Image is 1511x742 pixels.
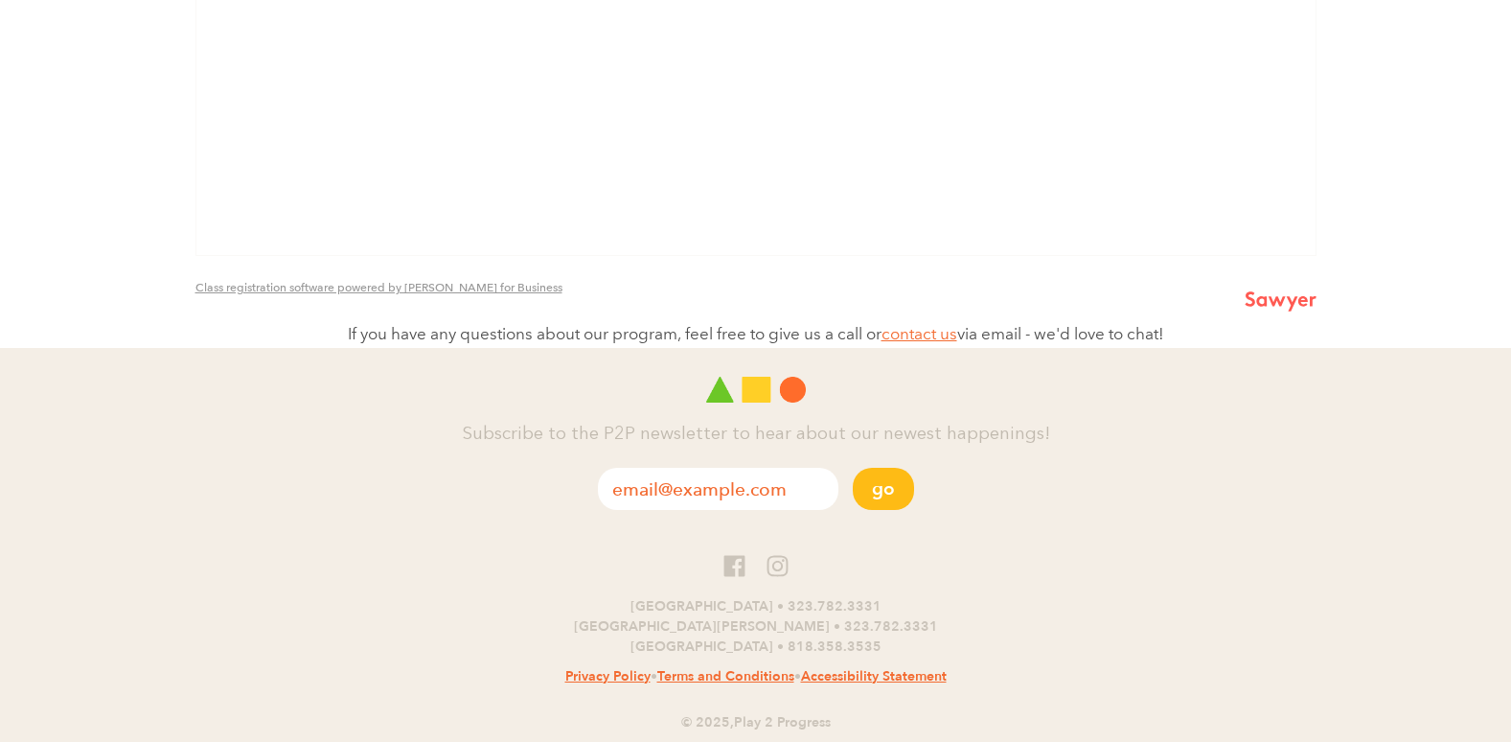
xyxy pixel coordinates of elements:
[191,422,1321,450] h4: Subscribe to the P2P newsletter to hear about our newest happenings!
[801,667,947,685] a: Accessibility Statement
[598,468,838,510] input: email@example.com
[734,713,831,731] a: Play 2 Progress
[853,468,914,510] button: Go
[706,377,806,403] img: Play 2 Progress logo
[657,667,794,685] a: Terms and Conditions
[565,667,651,685] a: Privacy Policy
[1245,291,1316,312] img: Class Registration Software Powered By Sawyer for Business
[195,264,756,312] a: Class registration software powered by [PERSON_NAME] for Business
[881,324,957,344] a: contact us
